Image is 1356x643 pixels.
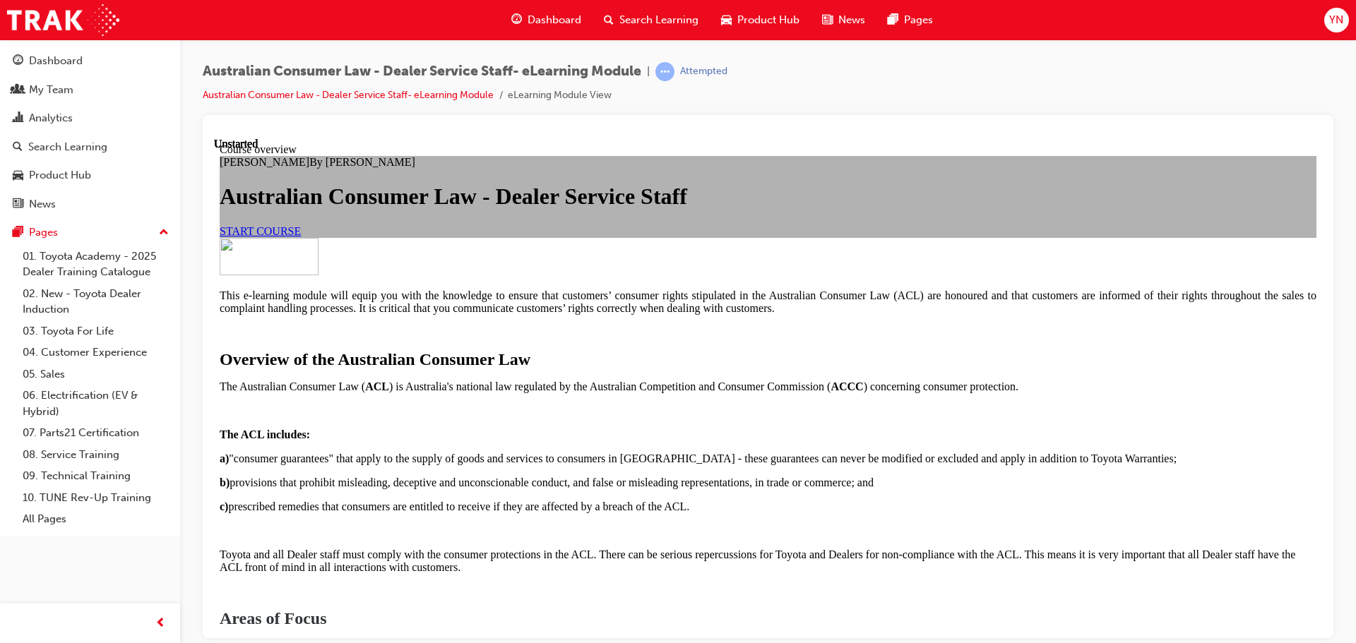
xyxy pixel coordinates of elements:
div: Search Learning [28,139,107,155]
button: DashboardMy TeamAnalyticsSearch LearningProduct HubNews [6,45,174,220]
a: My Team [6,77,174,103]
span: news-icon [822,11,833,29]
div: My Team [29,82,73,98]
div: Dashboard [29,53,83,69]
a: Dashboard [6,48,174,74]
span: search-icon [604,11,614,29]
a: car-iconProduct Hub [710,6,811,35]
span: car-icon [13,169,23,182]
button: YN [1324,8,1349,32]
h1: Australian Consumer Law - Dealer Service Staff [6,46,1102,72]
span: Course overview [6,6,83,18]
span: prev-icon [155,615,166,632]
strong: b) [6,339,16,351]
span: Australian Consumer Law - Dealer Service Staff- eLearning Module [203,64,641,80]
span: Pages [904,12,933,28]
span: This e-learning module will equip you with the knowledge to ensure that customers’ consumer right... [6,152,1102,176]
span: News [838,12,865,28]
span: Areas of Focus [6,471,113,490]
span: [PERSON_NAME] [6,18,95,30]
a: 01. Toyota Academy - 2025 Dealer Training Catalogue [17,246,174,283]
button: Pages [6,220,174,246]
a: news-iconNews [811,6,876,35]
span: car-icon [721,11,732,29]
span: learningRecordVerb_ATTEMPT-icon [655,62,674,81]
a: Analytics [6,105,174,131]
a: 10. TUNE Rev-Up Training [17,487,174,509]
span: prescribed remedies that consumers are entitled to receive if they are affected by a breach of th... [6,363,475,375]
span: people-icon [13,84,23,97]
span: YN [1329,12,1343,28]
a: pages-iconPages [876,6,944,35]
span: Search Learning [619,12,698,28]
div: Product Hub [29,167,91,184]
a: 09. Technical Training [17,465,174,487]
a: Australian Consumer Law - Dealer Service Staff- eLearning Module [203,89,494,101]
div: Attempted [680,65,727,78]
span: Dashboard [528,12,581,28]
span: By [PERSON_NAME] [95,18,201,30]
span: news-icon [13,198,23,211]
span: The Australian Consumer Law ( ) is Australia's national law regulated by the Australian Competiti... [6,243,804,255]
strong: The ACL includes: [6,291,96,303]
strong: ACCC [617,243,649,255]
span: pages-icon [13,227,23,239]
span: Toyota and all Dealer staff must comply with the consumer protections in the ACL. There can be se... [6,411,1081,435]
span: pages-icon [888,11,898,29]
span: guage-icon [13,55,23,68]
span: Overview of the Australian Consumer Law [6,212,316,231]
span: provisions that prohibit misleading, deceptive and unconscionable conduct, and false or misleadin... [6,339,660,351]
span: "consumer guarantees" that apply to the supply of goods and services to consumers in [GEOGRAPHIC_... [6,315,963,327]
span: Product Hub [737,12,799,28]
a: 06. Electrification (EV & Hybrid) [17,385,174,422]
a: Search Learning [6,134,174,160]
a: 04. Customer Experience [17,342,174,363]
strong: ACL [151,243,175,255]
strong: a) [6,315,15,327]
span: search-icon [13,141,23,154]
a: 03. Toyota For Life [17,320,174,342]
a: guage-iconDashboard [500,6,593,35]
strong: c) [6,363,14,375]
img: Trak [7,4,119,36]
a: 07. Parts21 Certification [17,422,174,444]
a: Product Hub [6,162,174,188]
a: START COURSE [6,88,87,100]
div: News [29,196,56,212]
div: Analytics [29,110,73,126]
span: chart-icon [13,112,23,125]
a: All Pages [17,508,174,530]
a: 05. Sales [17,363,174,385]
span: guage-icon [511,11,522,29]
li: eLearning Module View [508,88,612,104]
a: 08. Service Training [17,444,174,466]
div: Pages [29,224,58,241]
a: News [6,191,174,217]
a: 02. New - Toyota Dealer Induction [17,283,174,320]
span: | [647,64,650,80]
span: up-icon [159,224,169,242]
a: search-iconSearch Learning [593,6,710,35]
